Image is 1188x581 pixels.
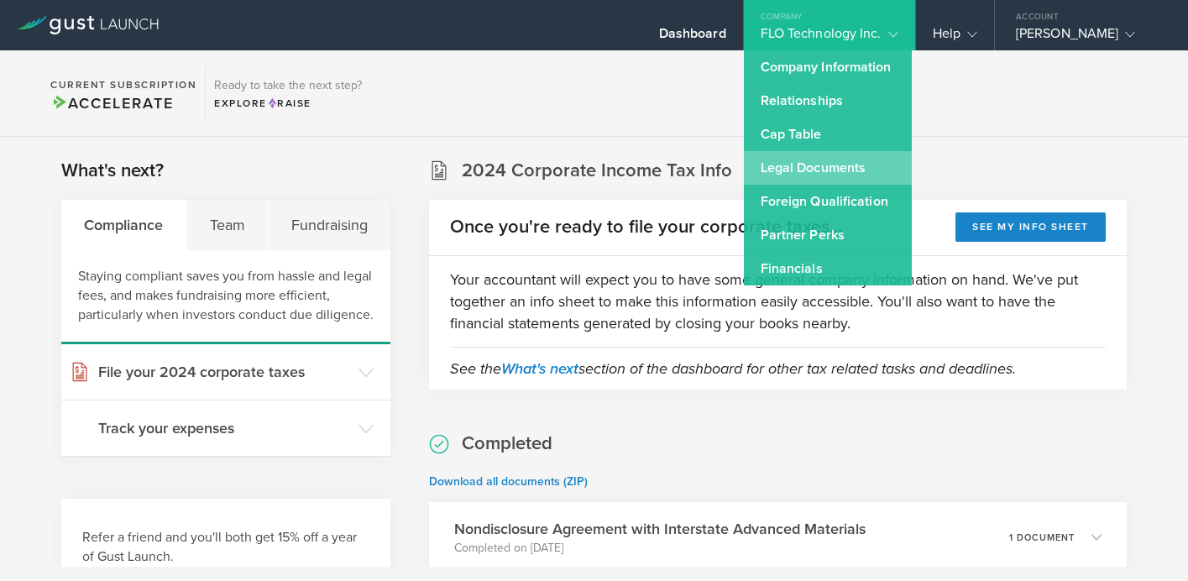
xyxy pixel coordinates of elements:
[462,159,732,183] h2: 2024 Corporate Income Tax Info
[450,359,1016,378] em: See the section of the dashboard for other tax related tasks and deadlines.
[61,159,164,183] h2: What's next?
[205,67,370,119] div: Ready to take the next step?ExploreRaise
[462,432,552,456] h2: Completed
[267,97,311,109] span: Raise
[269,200,390,250] div: Fundraising
[1009,533,1075,542] p: 1 document
[50,94,173,113] span: Accelerate
[50,80,196,90] h2: Current Subscription
[61,250,390,344] div: Staying compliant saves you from hassle and legal fees, and makes fundraising more efficient, par...
[1016,25,1159,50] div: [PERSON_NAME]
[659,25,726,50] div: Dashboard
[429,474,588,489] a: Download all documents (ZIP)
[98,361,350,383] h3: File your 2024 corporate taxes
[933,25,977,50] div: Help
[454,540,866,557] p: Completed on [DATE]
[450,215,842,239] h2: Once you're ready to file your corporate taxes...
[61,200,186,250] div: Compliance
[98,417,350,439] h3: Track your expenses
[214,80,362,92] h3: Ready to take the next step?
[186,200,268,250] div: Team
[955,212,1106,242] button: See my info sheet
[454,518,866,540] h3: Nondisclosure Agreement with Interstate Advanced Materials
[761,25,898,50] div: FLO Technology Inc.
[450,269,1106,334] p: Your accountant will expect you to have some general company information on hand. We've put toget...
[214,96,362,111] div: Explore
[82,528,369,567] h3: Refer a friend and you'll both get 15% off a year of Gust Launch.
[1104,500,1188,581] iframe: Chat Widget
[501,359,578,378] a: What's next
